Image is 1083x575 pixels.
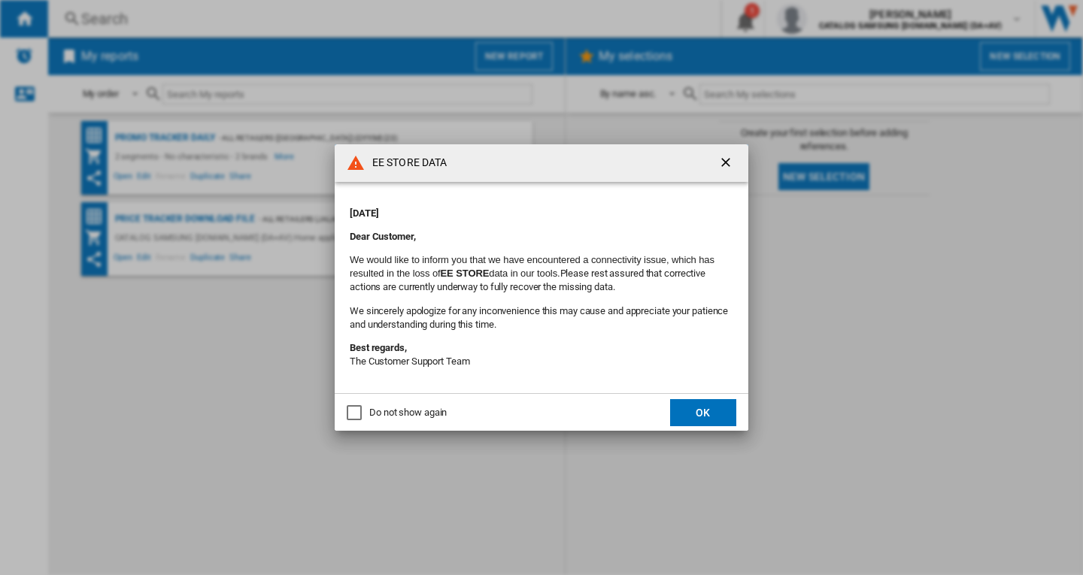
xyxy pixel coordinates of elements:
[350,341,733,368] p: The Customer Support Team
[350,342,407,353] strong: Best regards,
[489,268,560,279] font: data in our tools.
[347,406,447,420] md-checkbox: Do not show again
[718,155,736,173] ng-md-icon: getI18NText('BUTTONS.CLOSE_DIALOG')
[350,253,733,295] p: Please rest assured that corrective actions are currently underway to fully recover the missing d...
[350,254,714,279] font: We would like to inform you that we have encountered a connectivity issue, which has resulted in ...
[350,304,733,331] p: We sincerely apologize for any inconvenience this may cause and appreciate your patience and unde...
[335,144,748,431] md-dialog: EE STORE ...
[350,207,378,219] strong: [DATE]
[350,231,416,242] strong: Dear Customer,
[441,268,490,279] b: EE STORE
[369,406,447,419] div: Do not show again
[670,399,736,426] button: OK
[712,148,742,178] button: getI18NText('BUTTONS.CLOSE_DIALOG')
[365,156,447,171] h4: EE STORE DATA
